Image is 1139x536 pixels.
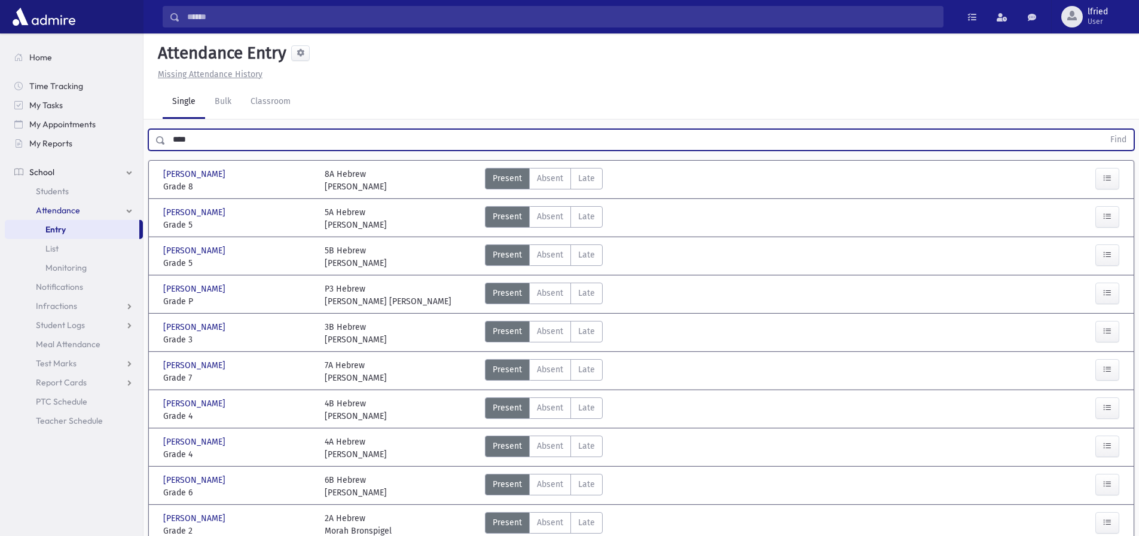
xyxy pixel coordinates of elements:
div: AttTypes [485,321,603,346]
span: My Appointments [29,119,96,130]
span: Absent [537,325,563,338]
div: AttTypes [485,397,603,422]
a: Home [5,48,143,67]
span: Absent [537,172,563,185]
span: Notifications [36,281,83,292]
a: Infractions [5,296,143,316]
div: AttTypes [485,359,603,384]
span: Attendance [36,205,80,216]
span: Grade 6 [163,486,313,499]
span: Home [29,52,52,63]
span: Present [493,440,522,452]
span: Present [493,478,522,491]
span: Grade 3 [163,333,313,346]
a: Student Logs [5,316,143,335]
img: AdmirePro [10,5,78,29]
span: Infractions [36,301,77,311]
a: Test Marks [5,354,143,373]
span: Late [578,402,595,414]
span: Present [493,172,522,185]
span: Grade 5 [163,219,313,231]
a: Bulk [205,85,241,119]
span: Grade P [163,295,313,308]
span: Present [493,287,522,299]
span: Late [578,516,595,529]
a: Missing Attendance History [153,69,262,79]
span: [PERSON_NAME] [163,206,228,219]
div: 6B Hebrew [PERSON_NAME] [325,474,387,499]
span: My Reports [29,138,72,149]
span: Test Marks [36,358,77,369]
span: Absent [537,402,563,414]
div: 7A Hebrew [PERSON_NAME] [325,359,387,384]
div: P3 Hebrew [PERSON_NAME] [PERSON_NAME] [325,283,451,308]
span: PTC Schedule [36,396,87,407]
a: Students [5,182,143,201]
button: Find [1103,130,1134,150]
div: AttTypes [485,474,603,499]
div: AttTypes [485,206,603,231]
span: [PERSON_NAME] [163,321,228,333]
span: Present [493,325,522,338]
u: Missing Attendance History [158,69,262,79]
a: Classroom [241,85,300,119]
span: List [45,243,59,254]
span: Entry [45,224,66,235]
span: Late [578,478,595,491]
h5: Attendance Entry [153,43,286,63]
span: Report Cards [36,377,87,388]
span: School [29,167,54,177]
span: [PERSON_NAME] [163,397,228,410]
span: lfried [1088,7,1108,17]
a: Monitoring [5,258,143,277]
span: Grade 4 [163,448,313,461]
span: [PERSON_NAME] [163,244,228,257]
span: Late [578,287,595,299]
span: Teacher Schedule [36,415,103,426]
div: AttTypes [485,283,603,308]
div: AttTypes [485,436,603,461]
a: My Appointments [5,115,143,134]
span: Present [493,402,522,414]
span: Student Logs [36,320,85,330]
span: Absent [537,363,563,376]
a: My Tasks [5,96,143,115]
span: Grade 7 [163,372,313,384]
span: [PERSON_NAME] [163,359,228,372]
span: [PERSON_NAME] [163,474,228,486]
span: User [1088,17,1108,26]
span: Grade 5 [163,257,313,269]
span: Present [493,210,522,223]
a: Time Tracking [5,76,143,96]
a: School [5,163,143,182]
span: Meal Attendance [36,339,100,350]
span: Late [578,440,595,452]
span: [PERSON_NAME] [163,436,228,448]
a: Entry [5,220,139,239]
input: Search [180,6,943,27]
div: AttTypes [485,244,603,269]
a: Attendance [5,201,143,220]
div: 3B Hebrew [PERSON_NAME] [325,321,387,346]
span: Present [493,363,522,376]
span: Grade 4 [163,410,313,422]
a: My Reports [5,134,143,153]
div: 4A Hebrew [PERSON_NAME] [325,436,387,461]
span: Present [493,249,522,261]
div: 8A Hebrew [PERSON_NAME] [325,168,387,193]
div: 4B Hebrew [PERSON_NAME] [325,397,387,422]
div: 5A Hebrew [PERSON_NAME] [325,206,387,231]
span: Absent [537,440,563,452]
span: Late [578,325,595,338]
a: Notifications [5,277,143,296]
span: Time Tracking [29,81,83,91]
span: Absent [537,478,563,491]
span: Absent [537,210,563,223]
div: AttTypes [485,168,603,193]
span: Late [578,249,595,261]
a: List [5,239,143,258]
span: Grade 8 [163,180,313,193]
span: Absent [537,287,563,299]
span: Present [493,516,522,529]
span: [PERSON_NAME] [163,168,228,180]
